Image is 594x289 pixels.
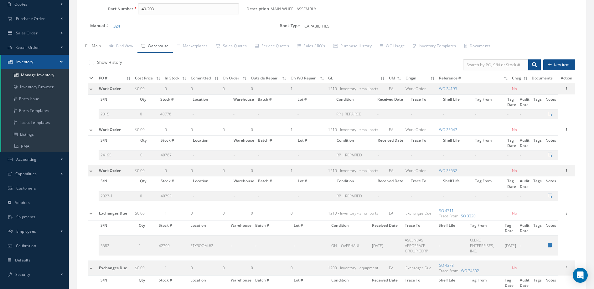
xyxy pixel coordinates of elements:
[404,124,437,136] td: Work Order
[97,74,133,83] th: PO #
[387,261,404,275] td: EA
[296,191,335,201] td: -
[163,83,189,95] td: 0
[376,176,409,191] th: Received Date
[296,95,334,109] th: Lot #
[505,176,518,191] th: Tag Date
[518,136,531,150] th: Audit Date
[518,95,531,109] th: Audit Date
[99,150,138,160] td: 24195
[253,236,292,256] td: -
[1,105,69,117] a: Parts Templates
[404,74,437,83] th: Origin
[531,136,544,150] th: Tags
[16,229,36,234] span: Employees
[461,268,479,273] a: WO 34502
[256,191,296,201] td: -
[544,136,558,150] th: Notes
[256,109,296,119] td: -
[256,150,296,160] td: -
[439,208,454,213] a: SO 4311
[133,206,163,221] td: $0.00
[404,206,437,221] td: Exchanges Due
[335,150,376,160] td: RP | REPAIRED
[326,124,387,136] td: 1210 - Inventory - small parts
[387,74,404,83] th: UM
[249,124,288,136] td: 0
[326,261,387,275] td: 1200 - Inventory - equipment
[409,191,441,201] td: -
[271,3,319,15] span: MAIN WHEEL ASSEMBLY
[1,140,69,152] a: RMA
[189,165,221,176] td: 0
[518,191,531,201] td: -
[326,165,387,176] td: 1210 - Inventory - small parts
[441,95,473,109] th: Shelf Life
[376,136,409,150] th: Received Date
[138,136,159,150] th: Qty
[16,185,36,191] span: Customers
[326,206,387,221] td: 1210 - Inventory - small parts
[437,236,468,256] td: -
[1,117,69,129] a: Tasks Templates
[88,59,327,67] div: Show and not show all detail with stock
[137,221,157,236] th: Qty
[15,171,37,176] span: Capabilities
[296,109,334,119] td: -
[335,191,376,201] td: RP | REPAIRED
[232,150,256,160] td: -
[473,95,505,109] th: Tag From
[15,45,39,50] span: Repair Order
[249,165,288,176] td: 0
[256,95,296,109] th: Batch #
[163,124,189,136] td: 0
[16,16,45,21] span: Purchase Order
[158,109,191,119] td: 40776
[99,191,138,201] td: 2027-1
[232,191,256,201] td: -
[518,150,531,160] td: -
[231,95,256,109] th: Warehouse
[329,221,370,236] th: Condition
[99,127,121,132] span: Work Order
[81,40,105,53] a: Main
[531,221,544,236] th: Tags
[531,176,544,191] th: Tags
[1,55,69,69] a: Inventory
[409,176,441,191] th: Trace To
[334,95,375,109] th: Condition
[335,176,376,191] th: Condition
[463,59,528,71] input: Search by PO, S/N or Stock #
[189,261,221,275] td: 0
[329,40,376,53] a: Purchase History
[221,206,249,221] td: 0
[503,236,518,256] td: [DATE]
[503,221,518,236] th: Tag Date
[289,74,327,83] th: On WO Repair
[375,95,409,109] th: Received Date
[296,176,335,191] th: Lot #
[221,165,249,176] td: 0
[376,40,409,53] a: WO Usage
[439,86,457,91] a: WO 24193
[157,236,189,256] td: 42399
[138,176,158,191] th: Qty
[249,74,288,83] th: Outside Repair
[137,40,173,53] a: Warehouse
[16,243,36,248] span: Calibration
[159,191,191,201] td: 40793
[473,150,505,160] td: -
[544,221,558,236] th: Notes
[77,7,133,11] label: Part Number
[138,191,158,201] td: 0
[461,213,476,219] a: SO 3320
[505,95,518,109] th: Tag Date
[229,221,253,236] th: Warehouse
[133,124,163,136] td: $0.00
[77,22,109,29] label: Manual #
[409,109,441,119] td: -
[163,206,189,221] td: 1
[441,150,473,160] td: -
[505,109,518,119] td: -
[221,261,249,275] td: 0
